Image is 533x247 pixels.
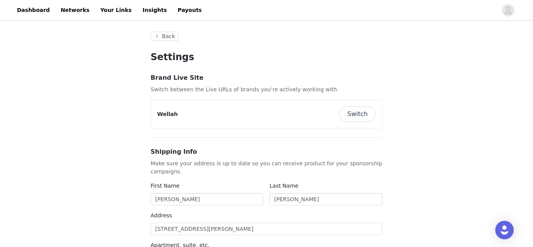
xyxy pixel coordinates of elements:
[96,2,136,19] a: Your Links
[151,50,382,64] h1: Settings
[151,223,382,235] input: Address
[151,183,179,189] label: First Name
[505,4,512,17] div: avatar
[173,2,206,19] a: Payouts
[151,86,382,94] p: Switch between the Live URLs of brands you’re actively working with.
[495,221,514,239] div: Open Intercom Messenger
[151,212,172,218] label: Address
[339,106,376,122] button: Switch
[12,2,54,19] a: Dashboard
[138,2,171,19] a: Insights
[151,147,382,156] h3: Shipping Info
[270,183,298,189] label: Last Name
[56,2,94,19] a: Networks
[157,110,178,118] p: Wellah
[151,160,382,176] p: Make sure your address is up to date so you can receive product for your sponsorship campaigns.
[151,32,178,41] button: Back
[151,73,382,82] h3: Brand Live Site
